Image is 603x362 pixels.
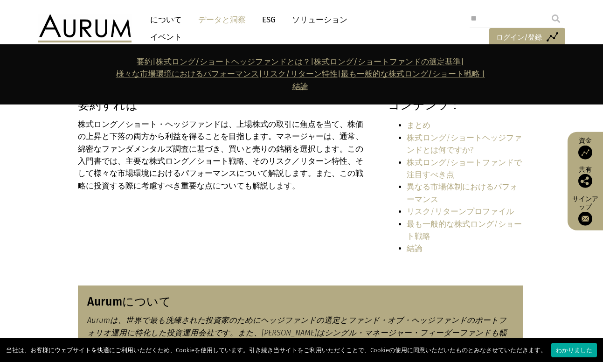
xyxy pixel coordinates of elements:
[572,137,598,160] a: 資金
[78,98,138,112] font: 要約すれば
[547,9,565,28] input: Submit
[6,347,547,354] font: 当社は、お客様にウェブサイトを快適にご利用いただくため、Cookieを使用しています。引き続き当サイトをご利用いただくことで、Cookieの使用に同意いただいたものとみなさせていただきます。
[311,57,314,66] font: |
[262,15,276,25] font: ESG
[194,11,250,28] a: データと洞察
[407,182,518,203] a: 異なる市場体制におけるパフォーマンス
[150,15,182,25] font: について
[579,137,592,145] font: 資金
[152,57,156,66] font: |
[578,174,592,188] img: この投稿を共有する
[292,15,347,25] font: ソリューション
[156,57,311,66] a: 株式ロング/ショートヘッジファンドとは？
[87,295,171,309] font: Aurumについて
[578,211,592,225] img: ニュースレターに登録する
[572,195,598,211] font: サインアップ
[407,121,430,130] a: まとめ
[146,11,187,28] a: について
[407,133,522,154] a: 株式ロング/ショートヘッジファンドとは何ですか?
[341,70,485,78] a: 最も一般的な株式ロング/ショート戦略 |
[338,70,341,78] font: |
[407,244,423,253] a: 結論
[496,33,542,42] font: ログイン/登録
[388,98,461,112] font: コンテンツ：
[259,70,262,78] font: |
[292,82,308,91] a: 結論
[578,146,592,160] img: アクセスファンド
[150,32,182,42] font: イベント
[198,15,246,25] font: データと洞察
[287,11,352,28] a: ソリューション
[572,195,598,226] a: サインアップ
[489,28,565,48] a: ログイン/登録
[146,28,182,46] a: イベント
[407,158,522,179] a: 株式ロング/ショートファンドで注目すべき点
[407,207,514,216] a: リスク/リターンプロファイル
[38,14,132,42] img: オーラム
[257,11,280,28] a: ESG
[556,347,592,354] font: わかりました
[116,70,259,78] a: 様々な市場環境におけるパフォーマンス
[137,57,152,66] a: 要約
[314,57,464,66] a: 株式ロング/ショートファンドの選定基準|
[262,70,338,78] a: リスク/リターン特性
[407,220,522,241] a: 最も一般的な株式ロング/ショート戦略
[78,120,363,190] font: 株式ロング／ショート・ヘッジファンドは、上場株式の取引に焦点を当て、株価の上昇と下落の両方から利益を得ることを目指します。マネージャーは、通常、綿密なファンダメンタルズ調査に基づき、買いと売りの...
[87,316,507,349] font: Aurumは、世界で最も洗練された投資家のためにヘッジファンドの選定とファンド・オブ・ヘッジファンドのポートフォリオ運用に特化した投資運用会社です。また、[PERSON_NAME]はシングル・マ...
[579,166,592,174] font: 共有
